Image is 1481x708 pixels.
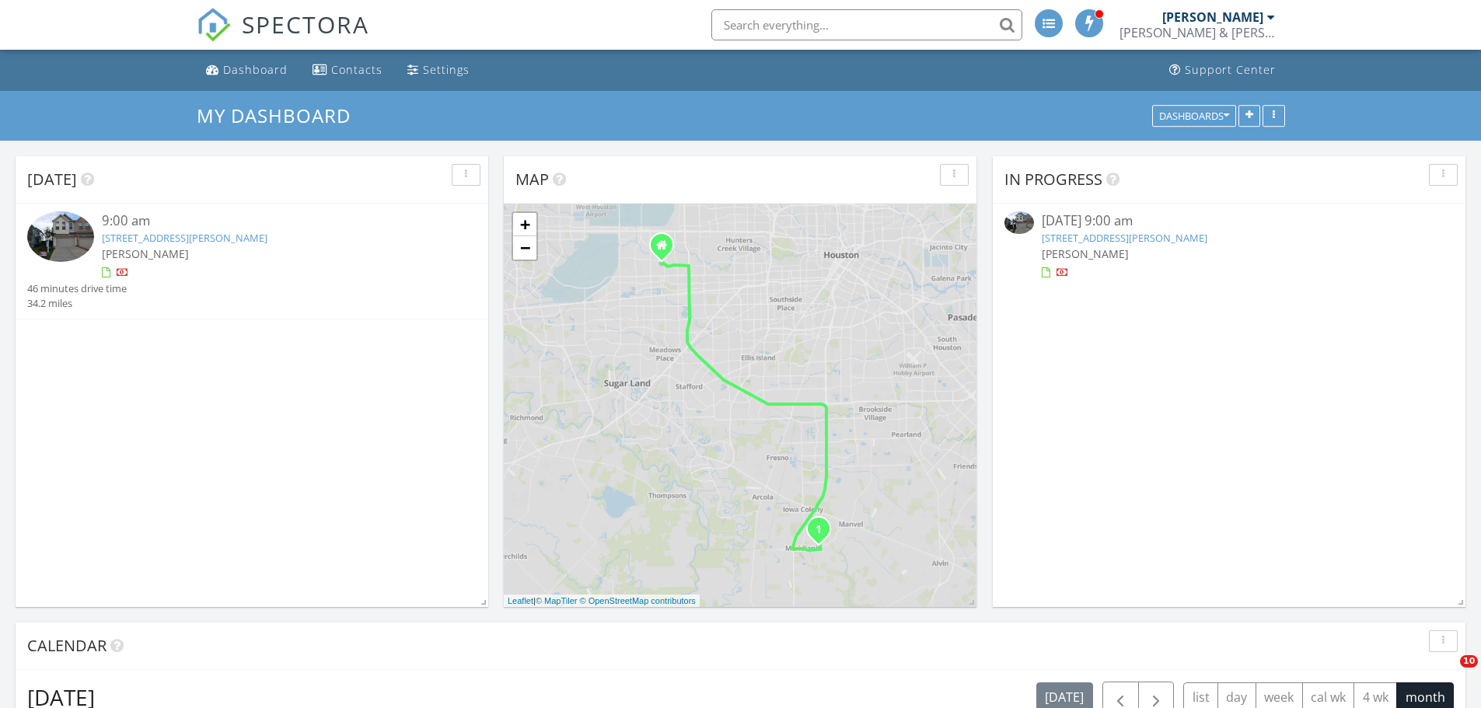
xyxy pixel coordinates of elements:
[1163,56,1282,85] a: Support Center
[197,8,231,42] img: The Best Home Inspection Software - Spectora
[1185,62,1276,77] div: Support Center
[200,56,294,85] a: Dashboard
[513,236,536,260] a: Zoom out
[1004,211,1034,234] img: 9368788%2Fcover_photos%2FXPIJQUrxXQih4fkOCSZA%2Fsmall.jpg
[197,103,364,128] a: My Dashboard
[423,62,470,77] div: Settings
[102,211,439,231] div: 9:00 am
[515,169,549,190] span: Map
[27,211,94,262] img: 9368788%2Fcover_photos%2FXPIJQUrxXQih4fkOCSZA%2Fsmall.jpg
[1042,246,1129,261] span: [PERSON_NAME]
[816,525,822,535] i: 1
[536,596,578,605] a: © MapTiler
[1159,110,1229,121] div: Dashboards
[508,596,533,605] a: Leaflet
[504,595,700,608] div: |
[27,296,127,311] div: 34.2 miles
[27,169,77,190] span: [DATE]
[1162,9,1263,25] div: [PERSON_NAME]
[1428,655,1465,692] iframe: Intercom live chat
[331,62,382,77] div: Contacts
[306,56,389,85] a: Contacts
[1460,655,1478,668] span: 10
[819,528,828,538] div: 9762 Soto St, Arcola, TX 77583
[513,213,536,236] a: Zoom in
[1042,231,1207,245] a: [STREET_ADDRESS][PERSON_NAME]
[242,8,369,40] span: SPECTORA
[27,635,107,656] span: Calendar
[27,281,127,296] div: 46 minutes drive time
[102,231,267,245] a: [STREET_ADDRESS][PERSON_NAME]
[662,245,671,254] div: 11922 WESTMERE DR, Houston TX 77077
[1004,169,1102,190] span: In Progress
[27,211,477,311] a: 9:00 am [STREET_ADDRESS][PERSON_NAME] [PERSON_NAME] 46 minutes drive time 34.2 miles
[1042,211,1416,231] div: [DATE] 9:00 am
[1004,211,1454,281] a: [DATE] 9:00 am [STREET_ADDRESS][PERSON_NAME] [PERSON_NAME]
[580,596,696,605] a: © OpenStreetMap contributors
[711,9,1022,40] input: Search everything...
[223,62,288,77] div: Dashboard
[197,21,369,54] a: SPECTORA
[401,56,476,85] a: Settings
[1119,25,1275,40] div: Bryan & Bryan Inspections
[1152,105,1236,127] button: Dashboards
[102,246,189,261] span: [PERSON_NAME]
